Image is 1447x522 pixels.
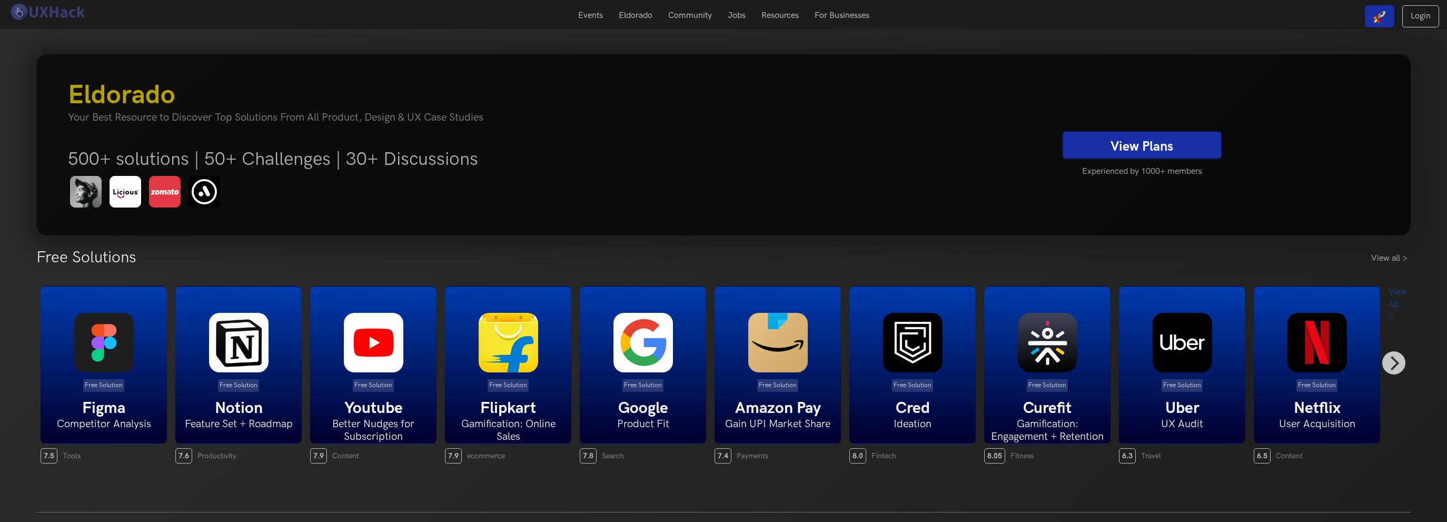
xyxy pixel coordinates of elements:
[1389,286,1407,418] div: View All ->
[849,286,976,464] a: Free Solution Cred Ideation 8.0 Fintech
[310,286,437,464] a: Free Solution Youtube Better Nudges for Subscription 7.9 Content
[8,3,87,21] img: UXHack logo
[1119,399,1245,418] h5: Uber
[467,451,505,460] span: ecommerce
[176,418,301,430] h6: Feature Set + Roadmap
[715,399,840,418] h5: Amazon Pay
[757,379,798,392] p: Free Solution
[1063,132,1221,158] a: View Plans
[41,418,166,430] h6: Competitor Analysis
[580,286,706,464] a: Free Solution Google Product Fit 7.8 Search
[83,379,124,392] p: Free Solution
[41,399,166,418] h5: Figma
[580,418,706,430] h6: Product Fit
[1373,11,1386,23] img: rocket
[311,399,436,418] h5: Youtube
[602,451,624,460] span: Search
[580,399,706,418] h5: Google
[36,248,136,267] h3: Free Solutions
[807,5,877,26] a: For Businesses
[1119,418,1245,430] h6: UX Audit
[68,80,1047,111] h3: Eldorado
[720,5,754,26] a: Jobs
[41,286,167,464] a: Free Solution Figma Competitor Analysis 7.5 Tools
[1254,399,1380,418] h5: Netflix
[68,148,1047,170] h5: 500+ solutions | 50+ Challenges | 30+ Discussions
[1063,161,1221,183] h5: Experienced by 1000+ members
[580,448,597,464] span: 7.8
[1276,451,1303,460] span: Content
[218,379,259,392] p: Free Solution
[197,451,236,460] span: Productivity
[715,418,840,430] h6: Gain UPI Market Share
[175,286,302,464] a: Free Solution Notion Feature Set + Roadmap 7.6 Productivity
[984,448,1005,464] span: 8.05
[1119,286,1245,464] a: Free Solution Uber UX Audit 6.3 Travel
[41,448,57,464] span: 7.5
[850,418,975,430] h6: Ideation
[332,451,359,460] span: Content
[1027,379,1068,392] p: Free Solution
[311,418,436,443] h6: Better Nudges for Subscription
[1254,418,1380,430] h6: User Acquisition
[849,448,866,464] span: 8.0
[622,379,663,392] p: Free Solution
[985,418,1110,443] h6: Gamification: Engagement + Retention
[175,448,192,464] span: 7.6
[1254,448,1271,464] span: 6.5
[1010,451,1034,460] span: Fitness
[715,286,841,464] a: Free Solution Amazon Pay Gain UPI Market Share 7.4 Payments
[737,451,768,460] span: Payments
[660,5,720,26] a: Community
[445,418,571,443] h6: Gamification: Online Sales
[1382,351,1405,375] button: Next
[68,111,1047,124] h4: Your Best Resource to Discover Top Solutions From All Product, Design & UX Case Studies
[984,286,1111,464] a: Free Solution Curefit Gamification: Engagement + Retention 8.05 Fitness
[1371,252,1411,265] a: View all >
[985,399,1110,418] h5: Curefit
[445,286,571,464] a: Free Solution Flipkart Gamification: Online Sales 7.9 ecommerce
[68,174,226,210] img: eldorado-banner-1.png
[488,379,529,392] p: Free Solution
[715,448,731,464] span: 7.4
[176,399,301,418] h5: Notion
[445,448,462,464] span: 7.9
[1296,379,1337,392] p: Free Solution
[1254,286,1380,464] a: Free Solution Netflix User Acquisition 6.5 Content
[1119,448,1136,464] span: 6.3
[310,448,327,464] span: 7.9
[850,399,975,418] h5: Cred
[445,399,571,418] h5: Flipkart
[871,451,896,460] span: Fintech
[892,379,933,392] p: Free Solution
[570,5,611,26] a: Events
[63,451,81,460] span: Tools
[611,5,660,26] a: Eldorado
[1141,451,1161,460] span: Travel
[353,379,394,392] p: Free Solution
[1402,5,1439,27] a: Login
[1162,379,1203,392] p: Free Solution
[754,5,807,26] a: Resources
